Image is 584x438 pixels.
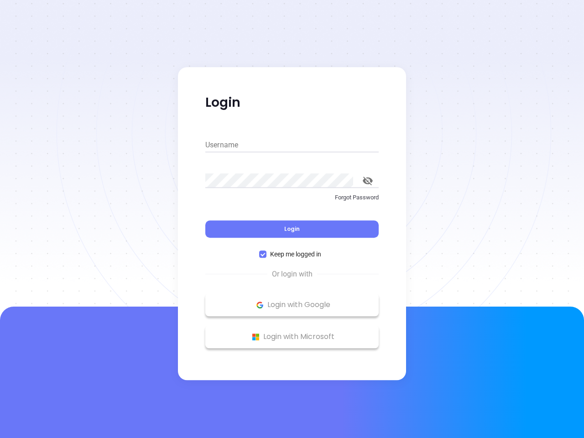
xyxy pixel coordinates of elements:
p: Login with Microsoft [210,330,374,344]
span: Keep me logged in [266,249,325,259]
button: Microsoft Logo Login with Microsoft [205,325,379,348]
p: Login [205,94,379,111]
button: toggle password visibility [357,170,379,192]
img: Google Logo [254,299,266,311]
a: Forgot Password [205,193,379,209]
p: Forgot Password [205,193,379,202]
button: Login [205,220,379,238]
p: Login with Google [210,298,374,312]
button: Google Logo Login with Google [205,293,379,316]
img: Microsoft Logo [250,331,261,343]
span: Or login with [267,269,317,280]
span: Login [284,225,300,233]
